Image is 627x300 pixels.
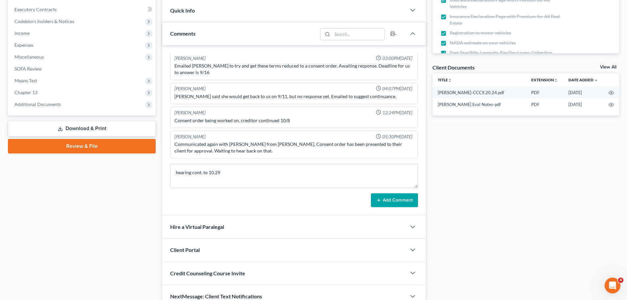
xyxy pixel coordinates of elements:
td: [DATE] [563,98,603,110]
span: 05:30PM[DATE] [382,134,412,140]
i: unfold_more [448,78,452,82]
i: expand_more [594,78,598,82]
span: Past-Due Bills, Lawsuits, Pay Day Loans, Collection Letters, etc. [450,49,567,63]
div: Consent order being worked on, creditor continued 10/8 [174,117,414,124]
td: [PERSON_NAME] Eval Notes-pdf [432,98,526,110]
iframe: Intercom live chat [605,278,620,293]
td: PDF [526,87,563,98]
span: Chapter 13 [14,90,38,95]
div: [PERSON_NAME] [174,110,206,116]
a: Date Added expand_more [568,77,598,82]
span: Quick Info [170,7,195,14]
a: Review & File [8,139,156,153]
span: 04:07PM[DATE] [382,86,412,92]
a: Extensionunfold_more [531,77,558,82]
div: Client Documents [432,64,475,71]
div: [PERSON_NAME] [174,86,206,92]
span: Miscellaneous [14,54,44,60]
i: unfold_more [554,78,558,82]
span: Codebtors Insiders & Notices [14,18,74,24]
div: Communicated again with [PERSON_NAME] from [PERSON_NAME]. Consent order has been presented to the... [174,141,414,154]
span: Credit Counseling Course Invite [170,270,245,276]
span: Income [14,30,30,36]
a: View All [600,65,616,69]
span: 4 [618,278,623,283]
span: Means Test [14,78,37,83]
span: NADA estimate on your vehicles [450,40,516,46]
span: SOFA Review [14,66,42,71]
button: Add Comment [371,193,418,207]
div: [PERSON_NAME] said she would get back to us on 9/11, but no response yet. Emailed to suggest cont... [174,93,414,100]
a: Executory Contracts [9,4,156,15]
span: Expenses [14,42,33,48]
div: Emailed [PERSON_NAME] to try and get these terms reduced to a consent order. Awaiting response. D... [174,63,414,76]
a: SOFA Review [9,63,156,75]
a: Download & Print [8,121,156,136]
span: Insurance Declaration Page with Premium for All Real Estate [450,13,567,26]
span: Registration to motor vehicles [450,30,511,36]
td: PDF [526,98,563,110]
span: 03:00PM[DATE] [382,55,412,62]
a: Titleunfold_more [438,77,452,82]
span: NextMessage: Client Text Notifications [170,293,262,299]
input: Search... [332,29,385,40]
span: 12:24PM[DATE] [382,110,412,116]
td: [PERSON_NAME]-CCC9.20.24.pdf [432,87,526,98]
span: Executory Contracts [14,7,57,12]
td: [DATE] [563,87,603,98]
span: Client Portal [170,247,200,253]
div: [PERSON_NAME] [174,55,206,62]
span: Hire a Virtual Paralegal [170,224,224,230]
span: Comments [170,30,196,37]
div: [PERSON_NAME] [174,134,206,140]
span: Additional Documents [14,101,61,107]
